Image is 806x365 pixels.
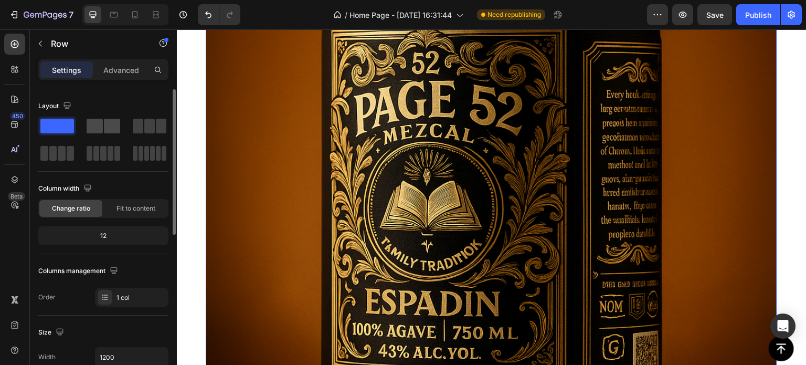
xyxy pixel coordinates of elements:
[487,10,541,19] span: Need republishing
[52,65,81,76] p: Settings
[8,192,25,201] div: Beta
[4,4,78,25] button: 7
[116,293,166,303] div: 1 col
[177,29,806,365] iframe: To enrich screen reader interactions, please activate Accessibility in Grammarly extension settings
[38,99,73,113] div: Layout
[770,314,796,339] div: Open Intercom Messenger
[736,4,780,25] button: Publish
[116,204,155,213] span: Fit to content
[10,112,25,120] div: 450
[52,204,90,213] span: Change ratio
[69,8,73,21] p: 7
[38,182,94,196] div: Column width
[706,11,724,19] span: Save
[103,65,139,76] p: Advanced
[38,293,56,302] div: Order
[51,37,140,50] p: Row
[697,4,732,25] button: Save
[745,9,771,20] div: Publish
[198,4,240,25] div: Undo/Redo
[349,9,452,20] span: Home Page - [DATE] 16:31:44
[345,9,347,20] span: /
[38,264,120,278] div: Columns management
[40,228,166,243] div: 12
[38,352,56,362] div: Width
[38,326,66,340] div: Size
